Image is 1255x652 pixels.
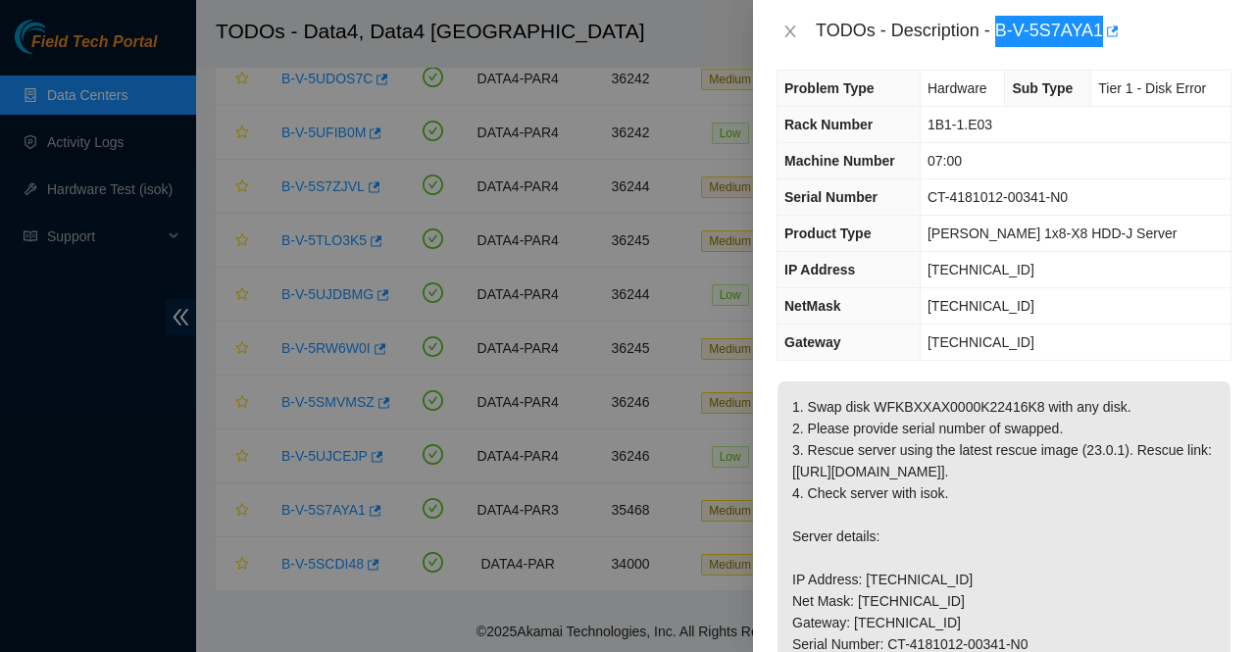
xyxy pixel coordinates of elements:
span: Hardware [928,80,987,96]
span: 1B1-1.E03 [928,117,992,132]
span: Rack Number [784,117,873,132]
span: [TECHNICAL_ID] [928,298,1034,314]
span: Serial Number [784,189,878,205]
span: Problem Type [784,80,875,96]
span: IP Address [784,262,855,277]
span: close [782,24,798,39]
span: CT-4181012-00341-N0 [928,189,1068,205]
span: Tier 1 - Disk Error [1098,80,1206,96]
span: [PERSON_NAME] 1x8-X8 HDD-J Server [928,226,1177,241]
span: Product Type [784,226,871,241]
div: TODOs - Description - B-V-5S7AYA1 [816,16,1231,47]
span: [TECHNICAL_ID] [928,334,1034,350]
button: Close [777,23,804,41]
span: NetMask [784,298,841,314]
span: [TECHNICAL_ID] [928,262,1034,277]
span: 07:00 [928,153,962,169]
span: Gateway [784,334,841,350]
span: Machine Number [784,153,895,169]
span: Sub Type [1012,80,1073,96]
